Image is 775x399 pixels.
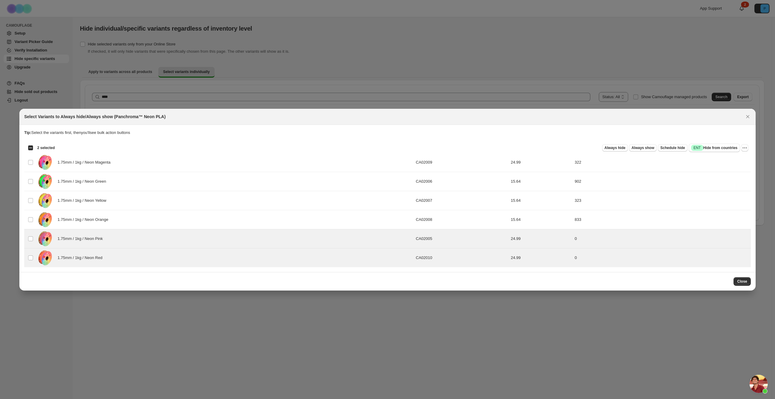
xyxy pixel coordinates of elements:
[691,145,737,151] span: Hide from countries
[58,217,112,223] span: 1.75mm / 1kg / Neon Orange
[38,212,53,227] img: CA02008_Isometric_Top.png
[632,145,654,150] span: Always show
[573,191,751,210] td: 323
[509,229,573,248] td: 24.99
[414,153,509,172] td: CA02009
[38,250,53,265] img: CA02010_Isometric_Top.png
[58,255,106,261] span: 1.75mm / 1kg / Neon Red
[58,159,114,165] span: 1.75mm / 1kg / Neon Magenta
[414,210,509,229] td: CA02008
[37,145,55,150] span: 2 selected
[605,145,625,150] span: Always hide
[734,277,751,286] button: Close
[38,174,53,189] img: CA02006_Isometric_Top.png
[38,231,53,246] img: CA02005_Isometric_Top.png
[509,153,573,172] td: 24.99
[24,114,166,120] h2: Select Variants to Always hide/Always show (Panchroma™ Neon PLA)
[602,144,628,151] button: Always hide
[694,145,701,150] span: ENT
[38,193,53,208] img: CA02007_Isometric_Top.png
[573,172,751,191] td: 902
[414,248,509,267] td: CA02010
[38,155,53,170] img: CA02009_Isometric_Top.png
[414,172,509,191] td: CA02006
[573,153,751,172] td: 322
[58,178,109,185] span: 1.75mm / 1kg / Neon Green
[573,229,751,248] td: 0
[58,198,110,204] span: 1.75mm / 1kg / Neon Yellow
[509,172,573,191] td: 15.64
[24,130,31,135] strong: Tip:
[750,375,768,393] a: Open chat
[24,130,751,136] p: Select the variants first, then you'll see bulk action buttons
[660,145,685,150] span: Schedule hide
[414,229,509,248] td: CA02005
[573,210,751,229] td: 833
[573,248,751,267] td: 0
[414,191,509,210] td: CA02007
[629,144,657,151] button: Always show
[744,112,752,121] button: Close
[737,279,747,284] span: Close
[741,144,748,151] button: More actions
[509,191,573,210] td: 15.64
[509,210,573,229] td: 15.64
[58,236,106,242] span: 1.75mm / 1kg / Neon Pink
[509,248,573,267] td: 24.99
[658,144,687,151] button: Schedule hide
[689,144,740,152] button: SuccessENTHide from countries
